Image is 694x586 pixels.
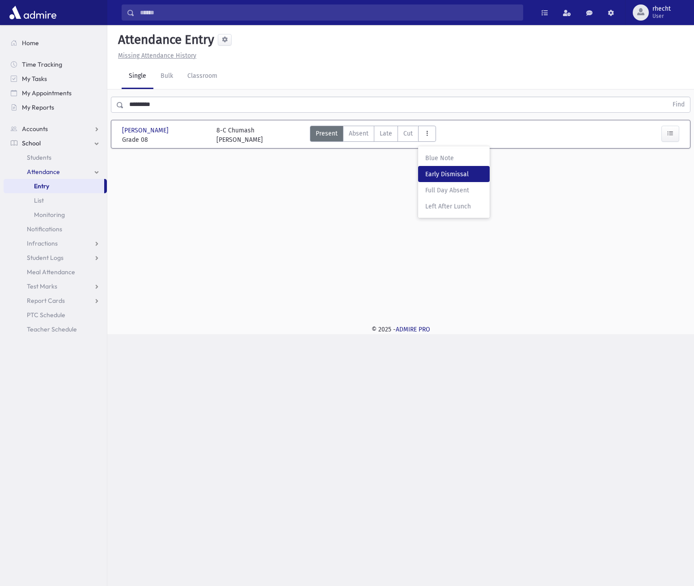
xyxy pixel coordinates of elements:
a: Students [4,150,107,165]
a: Student Logs [4,251,107,265]
span: Accounts [22,125,48,133]
a: Meal Attendance [4,265,107,279]
span: Test Marks [27,282,57,290]
span: Student Logs [27,254,63,262]
span: Attendance [27,168,60,176]
a: Monitoring [4,208,107,222]
a: Entry [4,179,104,193]
span: Left After Lunch [425,202,482,211]
span: Present [316,129,338,138]
span: Early Dismissal [425,170,482,179]
span: My Tasks [22,75,47,83]
span: Blue Note [425,153,482,163]
a: Notifications [4,222,107,236]
span: Report Cards [27,297,65,305]
div: 8-C Chumash [PERSON_NAME] [216,126,263,144]
a: Accounts [4,122,107,136]
input: Search [135,4,523,21]
a: Classroom [180,64,224,89]
a: Test Marks [4,279,107,293]
a: Missing Attendance History [114,52,196,59]
a: Single [122,64,153,89]
div: © 2025 - [122,325,680,334]
span: Students [27,153,51,161]
span: PTC Schedule [27,311,65,319]
a: My Appointments [4,86,107,100]
a: Attendance [4,165,107,179]
a: Home [4,36,107,50]
span: My Reports [22,103,54,111]
span: Monitoring [34,211,65,219]
a: Time Tracking [4,57,107,72]
a: School [4,136,107,150]
span: Full Day Absent [425,186,482,195]
a: Bulk [153,64,180,89]
span: User [652,13,671,20]
h5: Attendance Entry [114,32,214,47]
a: Report Cards [4,293,107,308]
a: My Reports [4,100,107,115]
span: Time Tracking [22,60,62,68]
img: AdmirePro [7,4,59,21]
a: ADMIRE PRO [396,326,430,333]
button: Find [667,97,690,112]
span: Absent [349,129,368,138]
div: AttTypes [310,126,436,144]
span: Grade 08 [122,135,207,144]
span: Entry [34,182,49,190]
span: rhecht [652,5,671,13]
span: My Appointments [22,89,72,97]
a: My Tasks [4,72,107,86]
span: [PERSON_NAME] [122,126,170,135]
a: Teacher Schedule [4,322,107,336]
span: Late [380,129,392,138]
span: Notifications [27,225,62,233]
span: Meal Attendance [27,268,75,276]
span: School [22,139,41,147]
u: Missing Attendance History [118,52,196,59]
span: Cut [403,129,413,138]
span: List [34,196,44,204]
span: Teacher Schedule [27,325,77,333]
span: Infractions [27,239,58,247]
a: Infractions [4,236,107,251]
a: List [4,193,107,208]
span: Home [22,39,39,47]
a: PTC Schedule [4,308,107,322]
